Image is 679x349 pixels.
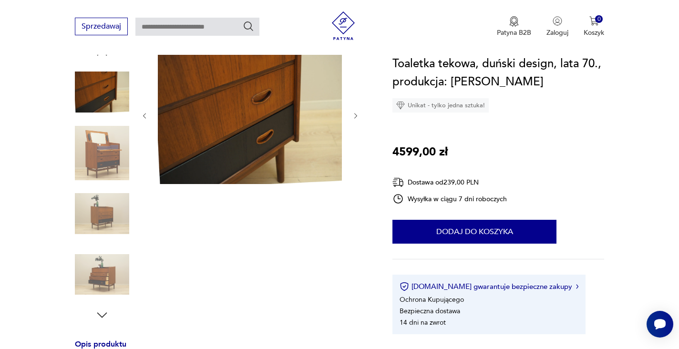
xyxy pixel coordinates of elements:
[576,284,579,289] img: Ikona strzałki w prawo
[75,18,128,35] button: Sprzedawaj
[584,16,604,37] button: 0Koszyk
[243,21,254,32] button: Szukaj
[396,101,405,110] img: Ikona diamentu
[647,311,673,338] iframe: Smartsupp widget button
[400,318,446,327] li: 14 dni na zwrot
[75,126,129,180] img: Zdjęcie produktu Toaletka tekowa, duński design, lata 70., produkcja: Dania
[546,28,568,37] p: Zaloguj
[584,28,604,37] p: Koszyk
[589,16,599,26] img: Ikona koszyka
[400,295,464,304] li: Ochrona Kupującego
[595,15,603,23] div: 0
[392,98,489,113] div: Unikat - tylko jedna sztuka!
[546,16,568,37] button: Zaloguj
[509,16,519,27] img: Ikona medalu
[75,24,128,31] a: Sprzedawaj
[400,282,409,291] img: Ikona certyfikatu
[392,143,448,161] p: 4599,00 zł
[392,176,507,188] div: Dostawa od 239,00 PLN
[400,282,578,291] button: [DOMAIN_NAME] gwarantuje bezpieczne zakupy
[75,186,129,241] img: Zdjęcie produktu Toaletka tekowa, duński design, lata 70., produkcja: Dania
[392,176,404,188] img: Ikona dostawy
[392,193,507,205] div: Wysyłka w ciągu 7 dni roboczych
[497,16,531,37] a: Ikona medaluPatyna B2B
[75,65,129,119] img: Zdjęcie produktu Toaletka tekowa, duński design, lata 70., produkcja: Dania
[392,220,556,244] button: Dodaj do koszyka
[75,247,129,302] img: Zdjęcie produktu Toaletka tekowa, duński design, lata 70., produkcja: Dania
[329,11,358,40] img: Patyna - sklep z meblami i dekoracjami vintage
[553,16,562,26] img: Ikonka użytkownika
[158,46,342,184] img: Zdjęcie produktu Toaletka tekowa, duński design, lata 70., produkcja: Dania
[400,307,460,316] li: Bezpieczna dostawa
[497,16,531,37] button: Patyna B2B
[392,55,604,91] h1: Toaletka tekowa, duński design, lata 70., produkcja: [PERSON_NAME]
[497,28,531,37] p: Patyna B2B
